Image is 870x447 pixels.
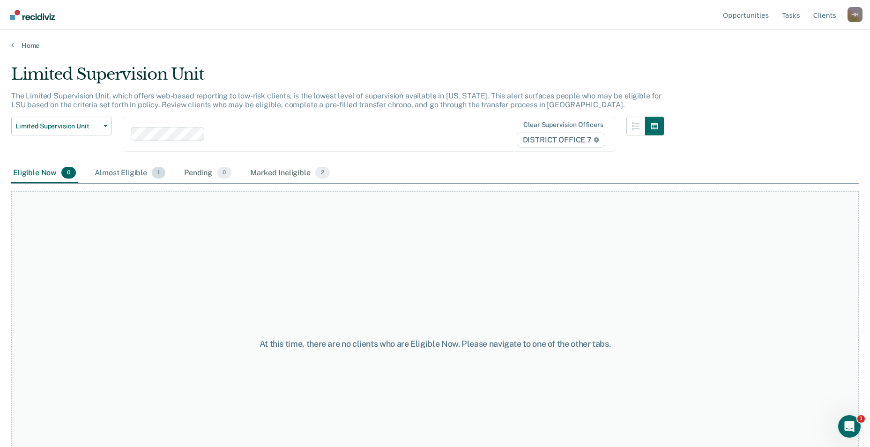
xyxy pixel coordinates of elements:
[182,163,233,184] div: Pending0
[61,167,76,179] span: 0
[15,122,100,130] span: Limited Supervision Unit
[217,167,231,179] span: 0
[523,121,603,129] div: Clear supervision officers
[857,415,865,423] span: 1
[223,339,647,349] div: At this time, there are no clients who are Eligible Now. Please navigate to one of the other tabs.
[11,163,78,184] div: Eligible Now0
[11,91,662,109] p: The Limited Supervision Unit, which offers web-based reporting to low-risk clients, is the lowest...
[248,163,332,184] div: Marked Ineligible2
[517,133,605,148] span: DISTRICT OFFICE 7
[93,163,167,184] div: Almost Eligible1
[315,167,330,179] span: 2
[11,65,664,91] div: Limited Supervision Unit
[10,10,55,20] img: Recidiviz
[848,7,863,22] div: H H
[11,117,112,135] button: Limited Supervision Unit
[11,41,859,50] a: Home
[152,167,165,179] span: 1
[848,7,863,22] button: Profile dropdown button
[838,415,861,438] iframe: Intercom live chat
